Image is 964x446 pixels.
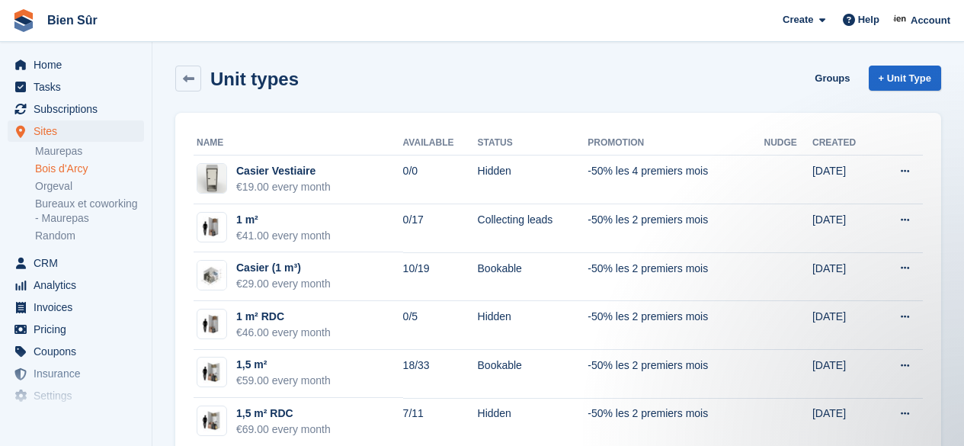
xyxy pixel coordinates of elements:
[812,156,876,204] td: [DATE]
[34,54,125,75] span: Home
[812,252,876,301] td: [DATE]
[34,319,125,340] span: Pricing
[478,252,588,301] td: Bookable
[809,66,856,91] a: Groups
[588,350,764,399] td: -50% les 2 premiers mois
[783,12,813,27] span: Create
[236,373,331,389] div: €59.00 every month
[34,98,125,120] span: Subscriptions
[812,204,876,253] td: [DATE]
[34,274,125,296] span: Analytics
[911,13,950,28] span: Account
[236,212,331,228] div: 1 m²
[8,319,144,340] a: menu
[35,197,144,226] a: Bureaux et coworking - Maurepas
[34,76,125,98] span: Tasks
[8,120,144,142] a: menu
[197,164,226,193] img: locker%20petit%20casier.png
[478,131,588,156] th: Status
[236,406,331,422] div: 1,5 m² RDC
[403,252,478,301] td: 10/19
[197,216,226,238] img: 10-sqft-unit.jpg
[8,252,144,274] a: menu
[210,69,299,89] h2: Unit types
[403,301,478,350] td: 0/5
[588,301,764,350] td: -50% les 2 premiers mois
[236,260,331,276] div: Casier (1 m³)
[197,261,226,290] img: locker%201m3.jpg
[34,341,125,362] span: Coupons
[34,252,125,274] span: CRM
[478,301,588,350] td: Hidden
[588,204,764,253] td: -50% les 2 premiers mois
[403,204,478,253] td: 0/17
[35,179,144,194] a: Orgeval
[8,54,144,75] a: menu
[236,422,331,438] div: €69.00 every month
[8,363,144,384] a: menu
[34,407,125,428] span: Capital
[403,350,478,399] td: 18/33
[236,276,331,292] div: €29.00 every month
[236,228,331,244] div: €41.00 every month
[858,12,879,27] span: Help
[236,179,331,195] div: €19.00 every month
[197,410,226,432] img: box-1,5m2.jpg
[478,156,588,204] td: Hidden
[588,156,764,204] td: -50% les 4 premiers mois
[197,361,226,383] img: 15-sqft-unit.jpg
[8,407,144,428] a: menu
[236,309,331,325] div: 1 m² RDC
[8,76,144,98] a: menu
[236,325,331,341] div: €46.00 every month
[403,131,478,156] th: Available
[812,350,876,399] td: [DATE]
[588,252,764,301] td: -50% les 2 premiers mois
[34,385,125,406] span: Settings
[812,131,876,156] th: Created
[41,8,104,33] a: Bien Sûr
[34,363,125,384] span: Insurance
[34,297,125,318] span: Invoices
[8,98,144,120] a: menu
[478,204,588,253] td: Collecting leads
[588,131,764,156] th: Promotion
[478,350,588,399] td: Bookable
[812,301,876,350] td: [DATE]
[35,144,144,159] a: Maurepas
[764,131,812,156] th: Nudge
[236,163,331,179] div: Casier Vestiaire
[12,9,35,32] img: stora-icon-8386f47178a22dfd0bd8f6a31ec36ba5ce8667c1dd55bd0f319d3a0aa187defe.svg
[893,12,908,27] img: Asmaa Habri
[8,297,144,318] a: menu
[197,313,226,335] img: box-1m2.jpg
[35,162,144,176] a: Bois d'Arcy
[35,229,144,243] a: Random
[8,274,144,296] a: menu
[403,156,478,204] td: 0/0
[34,120,125,142] span: Sites
[194,131,403,156] th: Name
[869,66,941,91] a: + Unit Type
[8,341,144,362] a: menu
[236,357,331,373] div: 1,5 m²
[8,385,144,406] a: menu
